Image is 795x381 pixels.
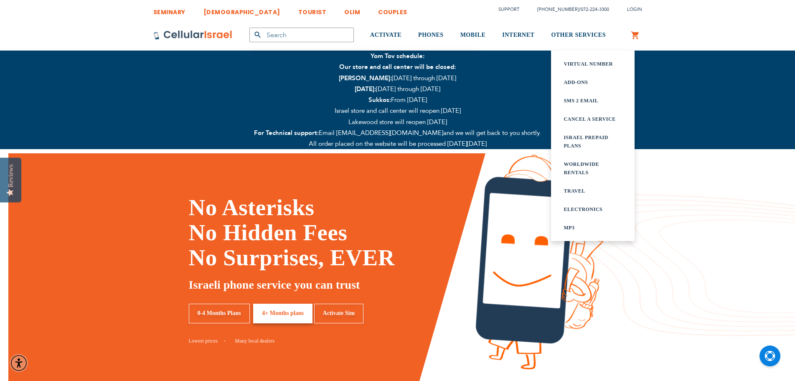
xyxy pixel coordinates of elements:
a: SMS 2 Email [564,97,622,105]
strong: Sukkos: [368,96,391,104]
h1: No Asterisks No Hidden Fees No Surprises, EVER [189,195,463,270]
a: SEMINARY [153,2,185,18]
span: ACTIVATE [370,32,401,38]
strong: [DATE]: [355,85,376,93]
a: Support [498,6,519,13]
strong: Yom Tov schedule: [371,52,424,60]
strong: For Technical support: [254,129,319,137]
span: Login [627,6,642,13]
input: Search [249,28,354,42]
a: Mp3 [564,224,622,232]
a: Travel [564,187,622,195]
a: Virtual Number [564,60,622,68]
a: COUPLES [378,2,407,18]
a: Lowest prices [189,338,226,344]
a: ACTIVATE [370,20,401,51]
h5: Israeli phone service you can trust [189,277,463,293]
span: INTERNET [502,32,534,38]
a: 072-224-3300 [581,6,609,13]
a: PHONES [418,20,444,51]
strong: [PERSON_NAME]: [339,74,392,82]
span: PHONES [418,32,444,38]
a: OTHER SERVICES [551,20,606,51]
span: OTHER SERVICES [551,32,606,38]
a: Many local dealers [235,338,275,344]
span: MOBILE [460,32,486,38]
a: [DEMOGRAPHIC_DATA] [203,2,280,18]
a: 4+ Months plans [253,304,312,323]
a: Electronics [564,205,622,213]
a: OLIM [344,2,360,18]
a: TOURIST [298,2,327,18]
strong: Our store and call center will be closed: [339,63,456,71]
a: INTERNET [502,20,534,51]
div: Accessibility Menu [10,354,28,372]
a: Cancel a service [564,115,622,123]
img: Cellular Israel Logo [153,30,233,40]
a: MOBILE [460,20,486,51]
a: WORLDWIDE rentals [564,160,622,177]
a: Add-ons [564,78,622,86]
a: [EMAIL_ADDRESS][DOMAIN_NAME] [335,129,443,137]
div: Reviews [7,164,15,187]
a: Israel prepaid plans [564,133,622,150]
a: Activate Sim [314,304,364,323]
li: / [529,3,609,15]
a: [PHONE_NUMBER] [537,6,579,13]
a: 0-4 Months Plans [189,304,250,323]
